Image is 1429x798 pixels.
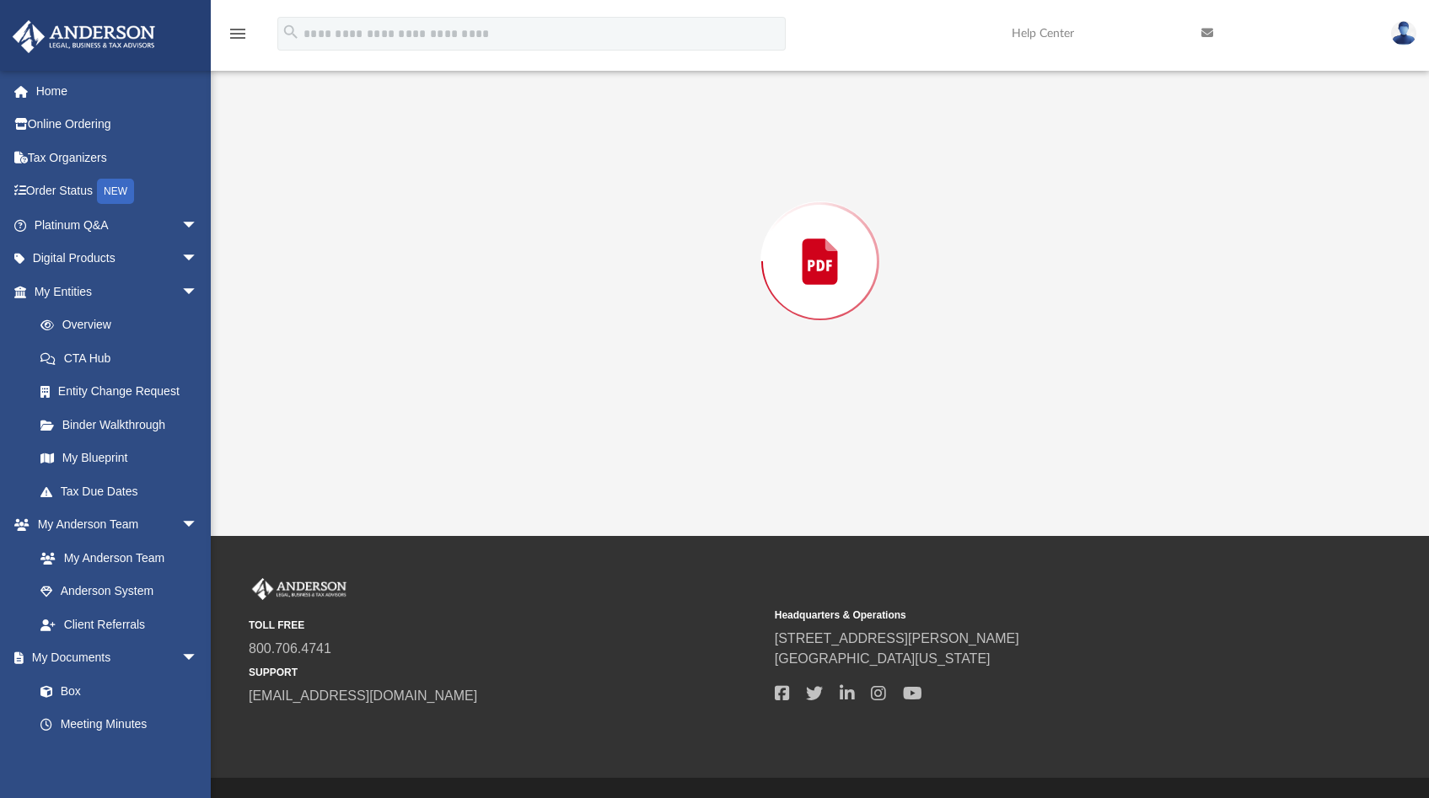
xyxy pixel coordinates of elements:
[12,508,215,542] a: My Anderson Teamarrow_drop_down
[12,208,223,242] a: Platinum Q&Aarrow_drop_down
[181,208,215,243] span: arrow_drop_down
[12,74,223,108] a: Home
[24,442,215,475] a: My Blueprint
[775,651,991,666] a: [GEOGRAPHIC_DATA][US_STATE]
[12,174,223,209] a: Order StatusNEW
[1391,21,1416,46] img: User Pic
[12,108,223,142] a: Online Ordering
[12,141,223,174] a: Tax Organizers
[282,23,300,41] i: search
[24,541,207,575] a: My Anderson Team
[24,741,207,774] a: Forms Library
[228,32,248,44] a: menu
[24,708,215,742] a: Meeting Minutes
[24,341,223,375] a: CTA Hub
[24,375,223,409] a: Entity Change Request
[12,641,215,675] a: My Documentsarrow_drop_down
[24,474,223,508] a: Tax Due Dates
[249,578,350,600] img: Anderson Advisors Platinum Portal
[249,641,331,656] a: 800.706.4741
[775,608,1289,623] small: Headquarters & Operations
[249,688,477,703] a: [EMAIL_ADDRESS][DOMAIN_NAME]
[12,275,223,308] a: My Entitiesarrow_drop_down
[8,20,160,53] img: Anderson Advisors Platinum Portal
[249,665,763,680] small: SUPPORT
[181,242,215,276] span: arrow_drop_down
[24,608,215,641] a: Client Referrals
[24,408,223,442] a: Binder Walkthrough
[181,641,215,676] span: arrow_drop_down
[24,674,207,708] a: Box
[249,618,763,633] small: TOLL FREE
[24,575,215,608] a: Anderson System
[12,242,223,276] a: Digital Productsarrow_drop_down
[24,308,223,342] a: Overview
[97,179,134,204] div: NEW
[181,275,215,309] span: arrow_drop_down
[228,24,248,44] i: menu
[181,508,215,543] span: arrow_drop_down
[775,631,1019,645] a: [STREET_ADDRESS][PERSON_NAME]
